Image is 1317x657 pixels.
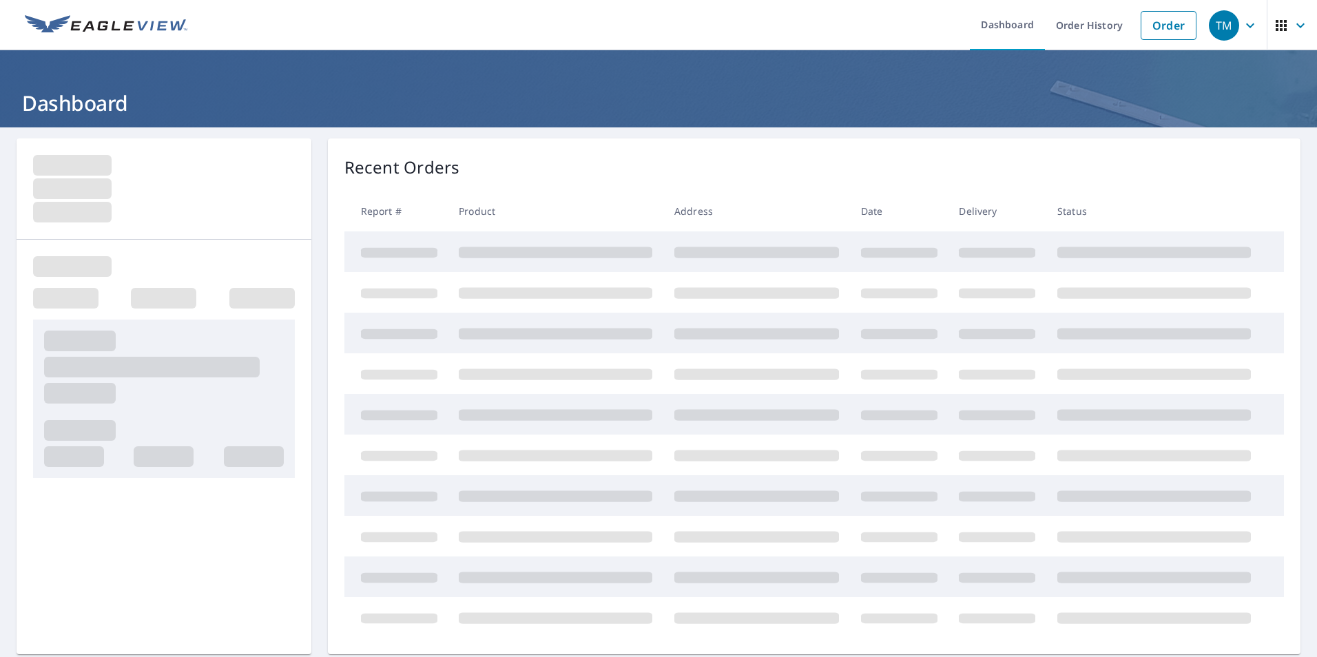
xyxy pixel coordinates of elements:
img: EV Logo [25,15,187,36]
th: Address [663,191,850,231]
th: Report # [344,191,448,231]
div: TM [1209,10,1239,41]
h1: Dashboard [17,89,1300,117]
th: Status [1046,191,1262,231]
th: Date [850,191,948,231]
a: Order [1141,11,1196,40]
th: Delivery [948,191,1046,231]
th: Product [448,191,663,231]
p: Recent Orders [344,155,460,180]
